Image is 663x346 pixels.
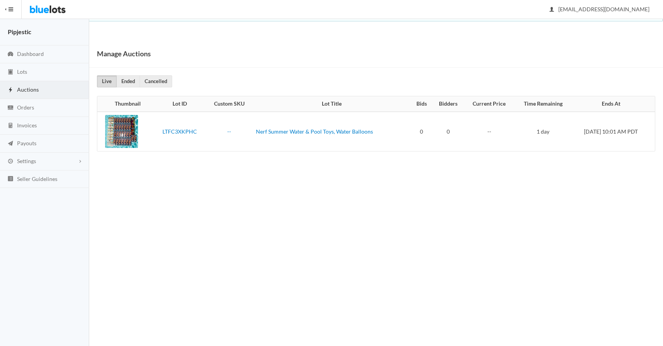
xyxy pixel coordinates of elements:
th: Lot Title [253,96,411,112]
span: Seller Guidelines [17,176,57,182]
td: 0 [432,112,464,151]
td: 1 day [514,112,572,151]
ion-icon: flash [7,87,14,94]
th: Thumbnail [97,96,154,112]
ion-icon: calculator [7,122,14,130]
ion-icon: list box [7,176,14,183]
span: [EMAIL_ADDRESS][DOMAIN_NAME] [550,6,649,12]
span: Auctions [17,86,39,93]
ion-icon: speedometer [7,51,14,58]
ion-icon: paper plane [7,140,14,148]
span: Invoices [17,122,37,129]
td: 0 [411,112,432,151]
a: Nerf Summer Water & Pool Toys, Water Balloons [256,128,373,135]
td: -- [464,112,514,151]
th: Lot ID [154,96,206,112]
span: Lots [17,68,27,75]
td: [DATE] 10:01 AM PDT [572,112,655,151]
th: Ends At [572,96,655,112]
ion-icon: cash [7,104,14,112]
span: Payouts [17,140,36,146]
a: -- [227,128,231,135]
a: Cancelled [140,75,172,87]
strong: Pipjestic [8,28,31,35]
h1: Manage Auctions [97,48,151,59]
span: Dashboard [17,50,44,57]
ion-icon: cog [7,158,14,165]
a: LTFC3XKPHC [162,128,197,135]
th: Current Price [464,96,514,112]
th: Bidders [432,96,464,112]
ion-icon: person [548,6,556,14]
ion-icon: clipboard [7,69,14,76]
th: Time Remaining [514,96,572,112]
th: Bids [411,96,432,112]
th: Custom SKU [205,96,253,112]
span: Orders [17,104,34,111]
span: Settings [17,158,36,164]
a: Ended [116,75,140,87]
a: Live [97,75,117,87]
